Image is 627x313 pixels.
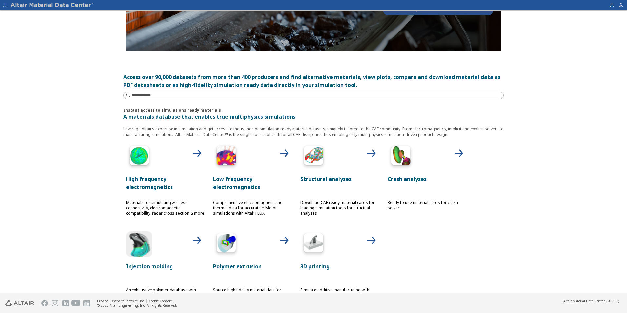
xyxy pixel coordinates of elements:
[126,144,152,170] img: High Frequency Icon
[300,287,379,303] p: Simulate additive manufacturing with accurate data for commercially available materials
[563,299,619,303] div: (v2025.1)
[123,126,504,137] p: Leverage Altair’s expertise in simulation and get access to thousands of simulation ready materia...
[126,231,152,257] img: Injection Molding Icon
[213,231,239,257] img: Polymer Extrusion Icon
[126,175,205,191] p: High frequency electromagnetics
[123,141,207,225] button: High Frequency IconHigh frequency electromagneticsMaterials for simulating wireless connectivity,...
[385,141,469,225] button: Crash Analyses IconCrash analysesReady to use material cards for crash solvers
[300,175,379,183] p: Structural analyses
[388,200,466,211] p: Ready to use material cards for crash solvers
[149,299,172,303] a: Cookie Consent
[126,287,205,303] p: An exhaustive polymer database with simulation ready data for injection molding from leading mate...
[300,231,327,257] img: 3D Printing Icon
[97,299,108,303] a: Privacy
[211,228,294,312] button: Polymer Extrusion IconPolymer extrusionSource high fidelity material data for simulating polymer ...
[123,228,207,312] button: Injection Molding IconInjection moldingAn exhaustive polymer database with simulation ready data ...
[213,262,292,270] p: Polymer extrusion
[123,107,504,113] p: Instant access to simulations ready materials
[563,299,605,303] span: Altair Material Data Center
[388,175,466,183] p: Crash analyses
[388,144,414,170] img: Crash Analyses Icon
[211,141,294,225] button: Low Frequency IconLow frequency electromagneticsComprehensive electromagnetic and thermal data fo...
[112,299,144,303] a: Website Terms of Use
[298,141,382,225] button: Structural Analyses IconStructural analysesDownload CAE ready material cards for leading simulati...
[5,300,34,306] img: Altair Engineering
[126,200,205,216] p: Materials for simulating wireless connectivity, electromagnetic compatibility, radar cross sectio...
[213,144,239,170] img: Low Frequency Icon
[213,200,292,216] p: Comprehensive electromagnetic and thermal data for accurate e-Motor simulations with Altair FLUX
[123,113,504,121] p: A materials database that enables true multiphysics simulations
[300,144,327,170] img: Structural Analyses Icon
[213,287,292,298] p: Source high fidelity material data for simulating polymer extrusion process
[97,303,177,308] div: © 2025 Altair Engineering, Inc. All Rights Reserved.
[10,2,94,9] img: Altair Material Data Center
[213,175,292,191] p: Low frequency electromagnetics
[123,73,504,89] div: Access over 90,000 datasets from more than 400 producers and find alternative materials, view plo...
[300,262,379,270] p: 3D printing
[126,262,205,270] p: Injection molding
[298,228,382,312] button: 3D Printing Icon3D printingSimulate additive manufacturing with accurate data for commercially av...
[300,200,379,216] p: Download CAE ready material cards for leading simulation tools for structual analyses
